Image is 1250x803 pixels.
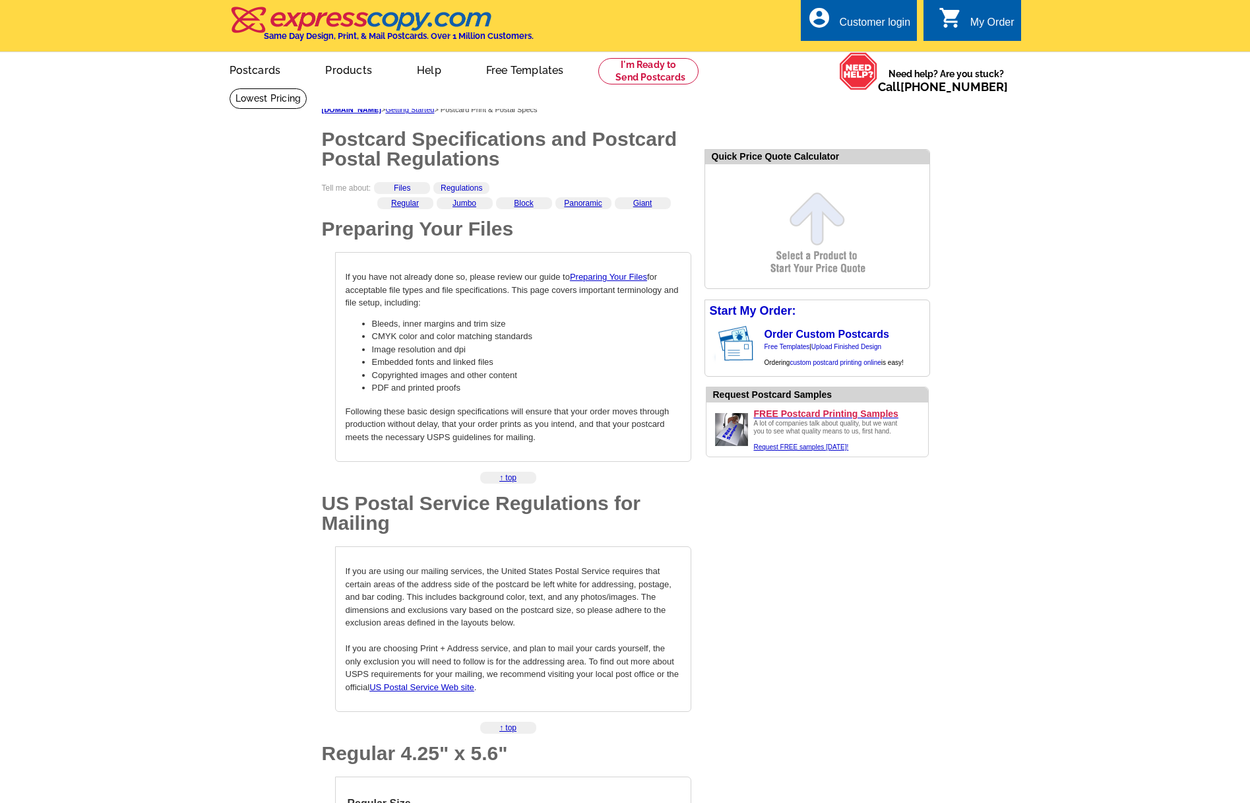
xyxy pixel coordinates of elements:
[322,219,691,239] h1: Preparing Your Files
[878,80,1008,94] span: Call
[372,330,681,343] li: CMYK color and color matching standards
[564,199,602,208] a: Panoramic
[453,199,476,208] a: Jumbo
[372,343,681,356] li: Image resolution and dpi
[394,183,410,193] a: Files
[208,53,302,84] a: Postcards
[807,6,831,30] i: account_circle
[396,53,462,84] a: Help
[939,15,1015,31] a: shopping_cart My Order
[369,682,474,692] a: US Postal Service Web site
[765,343,904,366] span: | Ordering is easy!
[465,53,585,84] a: Free Templates
[939,6,962,30] i: shopping_cart
[322,129,691,169] h1: Postcard Specifications and Postcard Postal Regulations
[322,182,691,204] div: Tell me about:
[391,199,419,208] a: Regular
[346,405,681,444] p: Following these basic design specifications will ensure that your order moves through production ...
[970,16,1015,35] div: My Order
[372,317,681,331] li: Bleeds, inner margins and trim size
[839,52,878,90] img: help
[346,271,681,309] p: If you have not already done so, please review our guide to for acceptable file types and file sp...
[754,420,906,451] div: A lot of companies talk about quality, but we want you to see what quality means to us, first hand.
[765,329,889,340] a: Order Custom Postcards
[754,408,923,420] a: FREE Postcard Printing Samples
[765,343,810,350] a: Free Templates
[878,67,1015,94] span: Need help? Are you stuck?
[716,322,763,366] img: post card showing stamp and address area
[372,369,681,382] li: Copyrighted images and other content
[754,443,849,451] a: Request FREE samples [DATE]!
[705,322,716,366] img: background image for postcard
[705,300,929,322] div: Start My Order:
[441,183,482,193] a: Regulations
[385,106,434,113] a: Getting Started
[372,356,681,369] li: Embedded fonts and linked files
[712,410,751,449] img: Upload a design ready to be printed
[322,106,538,113] span: > > Postcard Print & Postal Specs
[499,473,516,482] a: ↑ top
[322,494,691,533] h1: US Postal Service Regulations for Mailing
[705,150,929,164] div: Quick Price Quote Calculator
[633,199,652,208] a: Giant
[514,199,533,208] a: Block
[264,31,534,41] h4: Same Day Design, Print, & Mail Postcards. Over 1 Million Customers.
[499,723,516,732] a: ↑ top
[713,388,928,402] div: Request Postcard Samples
[570,272,647,282] a: Preparing Your Files
[322,744,691,763] h1: Regular 4.25" x 5.6"
[811,343,881,350] a: Upload Finished Design
[304,53,393,84] a: Products
[900,80,1008,94] a: [PHONE_NUMBER]
[807,15,910,31] a: account_circle Customer login
[839,16,910,35] div: Customer login
[230,16,534,41] a: Same Day Design, Print, & Mail Postcards. Over 1 Million Customers.
[372,381,681,395] li: PDF and printed proofs
[322,106,381,113] a: [DOMAIN_NAME]
[346,565,681,693] p: If you are using our mailing services, the United States Postal Service requires that certain are...
[790,359,881,366] a: custom postcard printing online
